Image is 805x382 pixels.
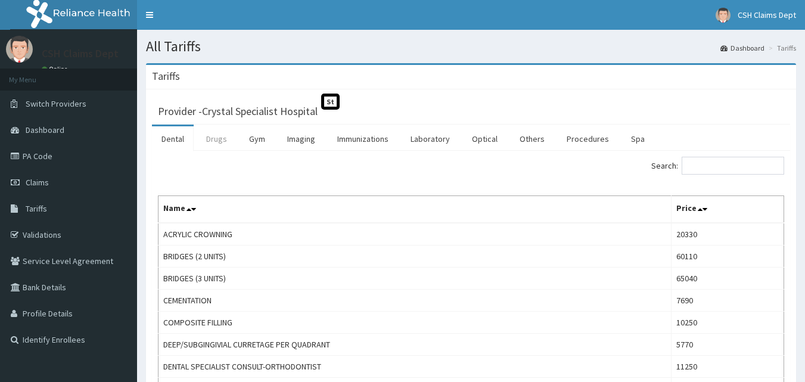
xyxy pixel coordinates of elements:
a: Others [510,126,554,151]
span: Tariffs [26,203,47,214]
span: St [321,94,340,110]
th: Name [158,196,672,223]
td: BRIDGES (3 UNITS) [158,268,672,290]
td: 11250 [671,356,784,378]
td: 60110 [671,246,784,268]
a: Imaging [278,126,325,151]
td: CEMENTATION [158,290,672,312]
td: DENTAL SPECIALIST CONSULT-ORTHODONTIST [158,356,672,378]
li: Tariffs [766,43,796,53]
span: Claims [26,177,49,188]
a: Gym [240,126,275,151]
h3: Tariffs [152,71,180,82]
td: ACRYLIC CROWNING [158,223,672,246]
td: 65040 [671,268,784,290]
label: Search: [651,157,784,175]
th: Price [671,196,784,223]
img: User Image [716,8,731,23]
a: Online [42,65,70,73]
a: Dental [152,126,194,151]
h3: Provider - Crystal Specialist Hospital [158,106,318,117]
a: Immunizations [328,126,398,151]
span: Dashboard [26,125,64,135]
a: Laboratory [401,126,459,151]
img: User Image [6,36,33,63]
input: Search: [682,157,784,175]
td: DEEP/SUBGINGIVIAL CURRETAGE PER QUADRANT [158,334,672,356]
span: CSH Claims Dept [738,10,796,20]
a: Dashboard [720,43,764,53]
h1: All Tariffs [146,39,796,54]
a: Optical [462,126,507,151]
span: Switch Providers [26,98,86,109]
td: 7690 [671,290,784,312]
td: 10250 [671,312,784,334]
td: BRIDGES (2 UNITS) [158,246,672,268]
td: 20330 [671,223,784,246]
p: CSH Claims Dept [42,48,119,59]
a: Spa [621,126,654,151]
a: Procedures [557,126,618,151]
td: COMPOSITE FILLING [158,312,672,334]
td: 5770 [671,334,784,356]
a: Drugs [197,126,237,151]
